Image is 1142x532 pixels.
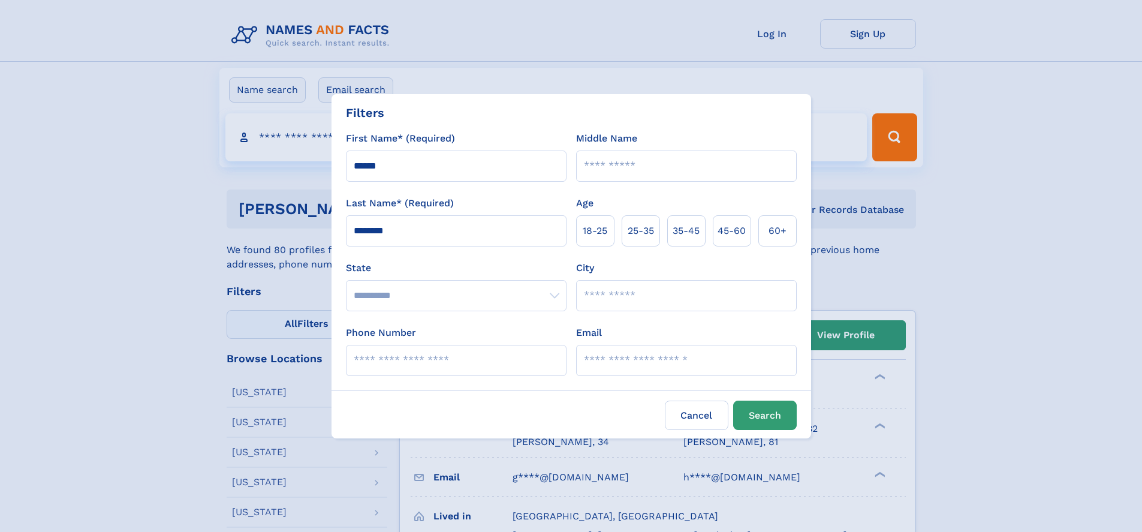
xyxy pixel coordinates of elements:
[665,401,728,430] label: Cancel
[346,131,455,146] label: First Name* (Required)
[673,224,700,238] span: 35‑45
[576,326,602,340] label: Email
[576,131,637,146] label: Middle Name
[346,261,567,275] label: State
[576,196,593,211] label: Age
[346,104,384,122] div: Filters
[346,196,454,211] label: Last Name* (Required)
[628,224,654,238] span: 25‑35
[583,224,607,238] span: 18‑25
[576,261,594,275] label: City
[769,224,787,238] span: 60+
[718,224,746,238] span: 45‑60
[733,401,797,430] button: Search
[346,326,416,340] label: Phone Number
